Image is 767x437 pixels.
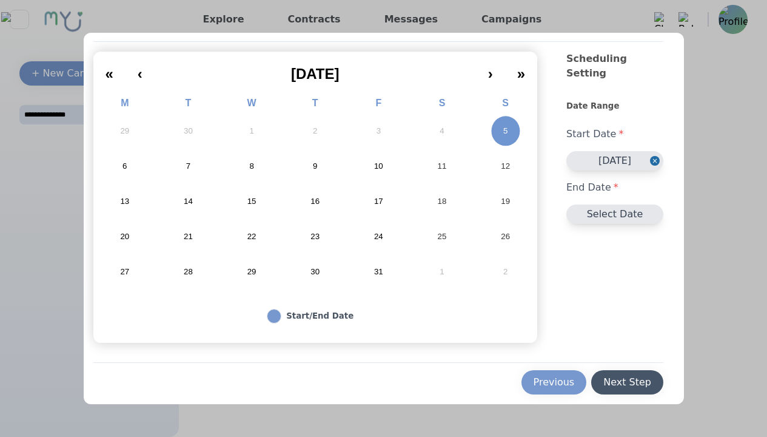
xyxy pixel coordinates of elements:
button: October 17, 2025 [347,184,410,219]
abbr: October 3, 2025 [377,126,381,137]
button: October 14, 2025 [156,184,220,219]
button: October 30, 2025 [283,254,347,290]
abbr: October 27, 2025 [120,266,129,277]
button: October 11, 2025 [410,149,474,184]
button: October 6, 2025 [93,149,157,184]
button: Next Step [591,370,663,395]
abbr: October 29, 2025 [247,266,256,277]
div: Date Range [566,100,663,117]
button: Previous [521,370,587,395]
button: [DATE] [155,56,476,83]
abbr: October 25, 2025 [438,231,447,242]
button: Close [650,151,663,171]
button: October 16, 2025 [283,184,347,219]
button: October 26, 2025 [474,219,537,254]
button: Select Date [566,205,663,224]
button: » [505,56,537,83]
button: October 20, 2025 [93,219,157,254]
div: Scheduling Setting [566,52,663,100]
abbr: Tuesday [186,98,192,108]
abbr: Thursday [312,98,318,108]
abbr: October 13, 2025 [120,196,129,207]
abbr: October 30, 2025 [310,266,320,277]
button: September 30, 2025 [156,113,220,149]
button: October 29, 2025 [220,254,284,290]
button: October 24, 2025 [347,219,410,254]
button: › [476,56,505,83]
div: Previous [534,375,575,390]
span: [DATE] [291,66,340,82]
abbr: Sunday [502,98,509,108]
abbr: October 19, 2025 [501,196,510,207]
abbr: October 5, 2025 [503,126,507,137]
abbr: Monday [121,98,129,108]
abbr: October 23, 2025 [310,231,320,242]
abbr: November 2, 2025 [503,266,507,277]
button: [DATE] [566,151,663,171]
abbr: October 6, 2025 [122,161,127,172]
abbr: September 30, 2025 [184,126,193,137]
button: « [93,56,126,83]
button: October 21, 2025 [156,219,220,254]
button: ‹ [126,56,155,83]
button: October 23, 2025 [283,219,347,254]
abbr: October 31, 2025 [374,266,383,277]
button: October 7, 2025 [156,149,220,184]
button: October 12, 2025 [474,149,537,184]
div: Start/End Date [286,310,353,322]
abbr: October 22, 2025 [247,231,256,242]
button: October 15, 2025 [220,184,284,219]
abbr: October 21, 2025 [184,231,193,242]
abbr: October 18, 2025 [438,196,447,207]
abbr: October 24, 2025 [374,231,383,242]
abbr: October 9, 2025 [313,161,317,172]
abbr: October 17, 2025 [374,196,383,207]
button: October 13, 2025 [93,184,157,219]
abbr: October 28, 2025 [184,266,193,277]
button: October 2, 2025 [283,113,347,149]
button: November 1, 2025 [410,254,474,290]
button: October 4, 2025 [410,113,474,149]
button: October 1, 2025 [220,113,284,149]
button: October 25, 2025 [410,219,474,254]
abbr: October 16, 2025 [310,196,320,207]
abbr: September 29, 2025 [120,126,129,137]
abbr: October 12, 2025 [501,161,510,172]
abbr: October 11, 2025 [438,161,447,172]
button: October 8, 2025 [220,149,284,184]
button: September 29, 2025 [93,113,157,149]
button: November 2, 2025 [474,254,537,290]
button: October 18, 2025 [410,184,474,219]
abbr: October 15, 2025 [247,196,256,207]
abbr: October 14, 2025 [184,196,193,207]
div: Start Date [566,117,663,151]
button: October 3, 2025 [347,113,410,149]
abbr: October 2, 2025 [313,126,317,137]
abbr: October 10, 2025 [374,161,383,172]
abbr: October 20, 2025 [120,231,129,242]
button: October 22, 2025 [220,219,284,254]
abbr: October 8, 2025 [249,161,253,172]
div: End Date [566,171,663,205]
button: October 28, 2025 [156,254,220,290]
button: October 31, 2025 [347,254,410,290]
button: October 27, 2025 [93,254,157,290]
button: October 10, 2025 [347,149,410,184]
div: Next Step [603,375,651,390]
abbr: November 1, 2025 [440,266,444,277]
abbr: October 4, 2025 [440,126,444,137]
abbr: October 7, 2025 [186,161,190,172]
abbr: Saturday [439,98,446,108]
abbr: October 26, 2025 [501,231,510,242]
abbr: Wednesday [247,98,256,108]
abbr: Friday [375,98,381,108]
button: October 5, 2025 [474,113,537,149]
abbr: October 1, 2025 [249,126,253,137]
button: October 19, 2025 [474,184,537,219]
button: October 9, 2025 [283,149,347,184]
